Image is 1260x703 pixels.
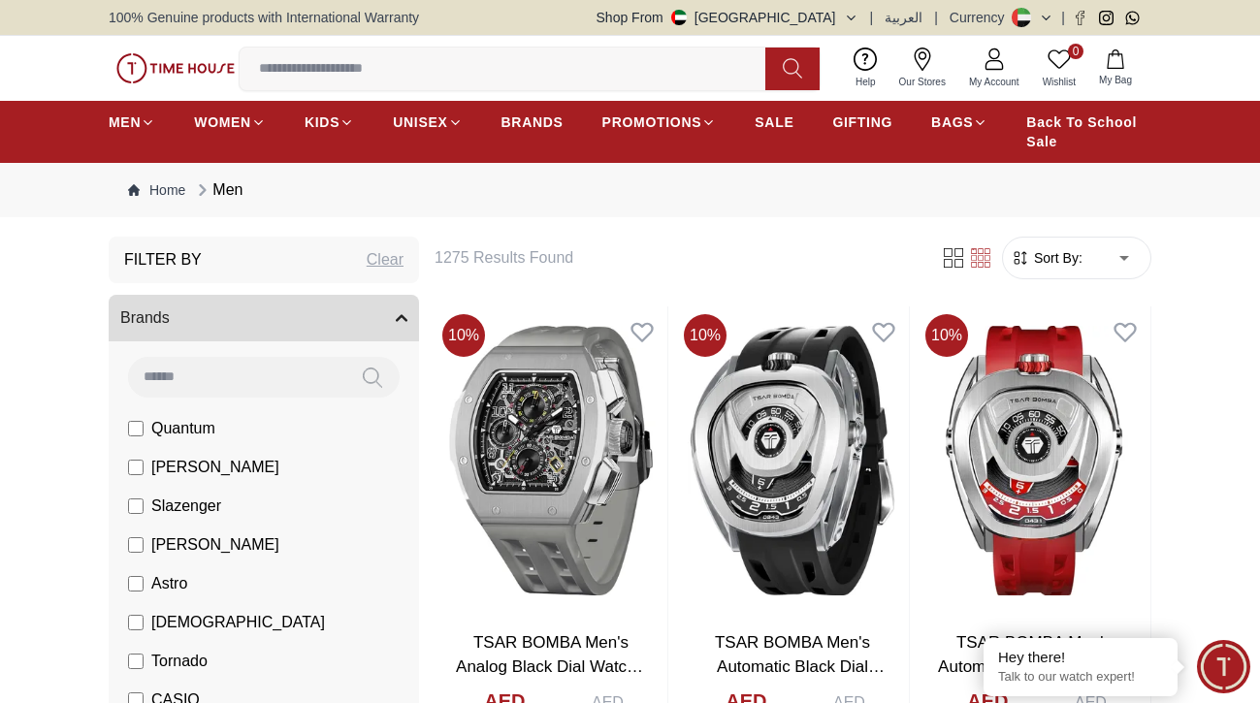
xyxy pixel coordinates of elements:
[109,295,419,341] button: Brands
[393,112,447,132] span: UNISEX
[120,306,170,330] span: Brands
[435,306,667,615] img: TSAR BOMBA Men's Analog Black Dial Watch - TB8214 C-Grey
[950,8,1013,27] div: Currency
[671,10,687,25] img: United Arab Emirates
[151,611,325,634] span: [DEMOGRAPHIC_DATA]
[1099,11,1114,25] a: Instagram
[151,650,208,673] span: Tornado
[1125,11,1140,25] a: Whatsapp
[697,633,888,701] a: TSAR BOMBA Men's Automatic Black Dial Watch - TB8213A-06 SET
[1031,44,1087,93] a: 0Wishlist
[151,533,279,557] span: [PERSON_NAME]
[305,112,339,132] span: KIDS
[684,314,727,357] span: 10 %
[1073,11,1087,25] a: Facebook
[109,112,141,132] span: MEN
[755,112,793,132] span: SALE
[925,314,968,357] span: 10 %
[151,495,221,518] span: Slazenger
[1091,73,1140,87] span: My Bag
[193,178,242,202] div: Men
[1026,112,1151,151] span: Back To School Sale
[1197,640,1250,693] div: Chat Widget
[602,112,702,132] span: PROMOTIONS
[918,306,1150,615] img: TSAR BOMBA Men's Automatic Red Dial Watch - TB8213A-04 SET
[931,112,973,132] span: BAGS
[1087,46,1144,91] button: My Bag
[305,105,354,140] a: KIDS
[961,75,1027,89] span: My Account
[435,246,917,270] h6: 1275 Results Found
[938,633,1130,701] a: TSAR BOMBA Men's Automatic Red Dial Watch - TB8213A-04 SET
[1011,248,1082,268] button: Sort By:
[1030,248,1082,268] span: Sort By:
[128,498,144,514] input: Slazenger
[128,615,144,630] input: [DEMOGRAPHIC_DATA]
[194,112,251,132] span: WOMEN
[998,669,1163,686] p: Talk to our watch expert!
[848,75,884,89] span: Help
[934,8,938,27] span: |
[1026,105,1151,159] a: Back To School Sale
[1068,44,1083,59] span: 0
[602,105,717,140] a: PROMOTIONS
[1035,75,1083,89] span: Wishlist
[676,306,909,615] img: TSAR BOMBA Men's Automatic Black Dial Watch - TB8213A-06 SET
[116,53,235,83] img: ...
[832,112,892,132] span: GIFTING
[367,248,404,272] div: Clear
[128,654,144,669] input: Tornado
[109,8,419,27] span: 100% Genuine products with International Warranty
[885,8,922,27] button: العربية
[194,105,266,140] a: WOMEN
[755,105,793,140] a: SALE
[151,456,279,479] span: [PERSON_NAME]
[128,537,144,553] input: [PERSON_NAME]
[128,576,144,591] input: Astro
[501,105,564,140] a: BRANDS
[1061,8,1065,27] span: |
[931,105,987,140] a: BAGS
[998,648,1163,667] div: Hey there!
[891,75,953,89] span: Our Stores
[128,460,144,475] input: [PERSON_NAME]
[597,8,858,27] button: Shop From[GEOGRAPHIC_DATA]
[109,163,1151,217] nav: Breadcrumb
[832,105,892,140] a: GIFTING
[109,105,155,140] a: MEN
[888,44,957,93] a: Our Stores
[501,112,564,132] span: BRANDS
[124,248,202,272] h3: Filter By
[128,180,185,200] a: Home
[456,633,646,701] a: TSAR BOMBA Men's Analog Black Dial Watch - TB8214 C-Grey
[393,105,462,140] a: UNISEX
[151,417,215,440] span: Quantum
[442,314,485,357] span: 10 %
[151,572,187,595] span: Astro
[844,44,888,93] a: Help
[128,421,144,436] input: Quantum
[870,8,874,27] span: |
